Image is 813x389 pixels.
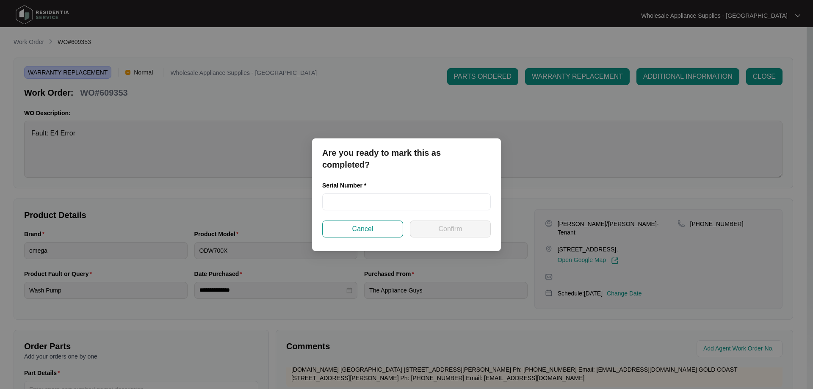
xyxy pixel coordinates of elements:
span: Cancel [352,224,373,234]
p: completed? [322,159,491,171]
button: Cancel [322,221,403,237]
p: Are you ready to mark this as [322,147,491,159]
label: Serial Number * [322,181,373,190]
button: Confirm [410,221,491,237]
